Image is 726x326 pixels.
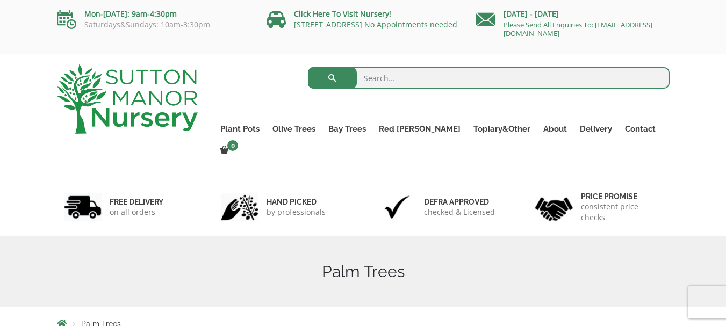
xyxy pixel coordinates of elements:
[476,8,670,20] p: [DATE] - [DATE]
[378,193,416,221] img: 3.jpg
[267,197,326,207] h6: hand picked
[535,191,573,223] img: 4.jpg
[57,262,670,281] h1: Palm Trees
[221,193,258,221] img: 2.jpg
[110,197,163,207] h6: FREE DELIVERY
[573,121,619,136] a: Delivery
[57,20,250,29] p: Saturdays&Sundays: 10am-3:30pm
[57,64,198,134] img: logo
[537,121,573,136] a: About
[214,143,241,158] a: 0
[294,9,391,19] a: Click Here To Visit Nursery!
[267,207,326,218] p: by professionals
[504,20,652,38] a: Please Send All Enquiries To: [EMAIL_ADDRESS][DOMAIN_NAME]
[64,193,102,221] img: 1.jpg
[581,192,663,201] h6: Price promise
[57,8,250,20] p: Mon-[DATE]: 9am-4:30pm
[308,67,670,89] input: Search...
[110,207,163,218] p: on all orders
[227,140,238,151] span: 0
[581,201,663,223] p: consistent price checks
[322,121,372,136] a: Bay Trees
[619,121,662,136] a: Contact
[266,121,322,136] a: Olive Trees
[294,19,457,30] a: [STREET_ADDRESS] No Appointments needed
[424,207,495,218] p: checked & Licensed
[372,121,467,136] a: Red [PERSON_NAME]
[424,197,495,207] h6: Defra approved
[214,121,266,136] a: Plant Pots
[467,121,537,136] a: Topiary&Other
